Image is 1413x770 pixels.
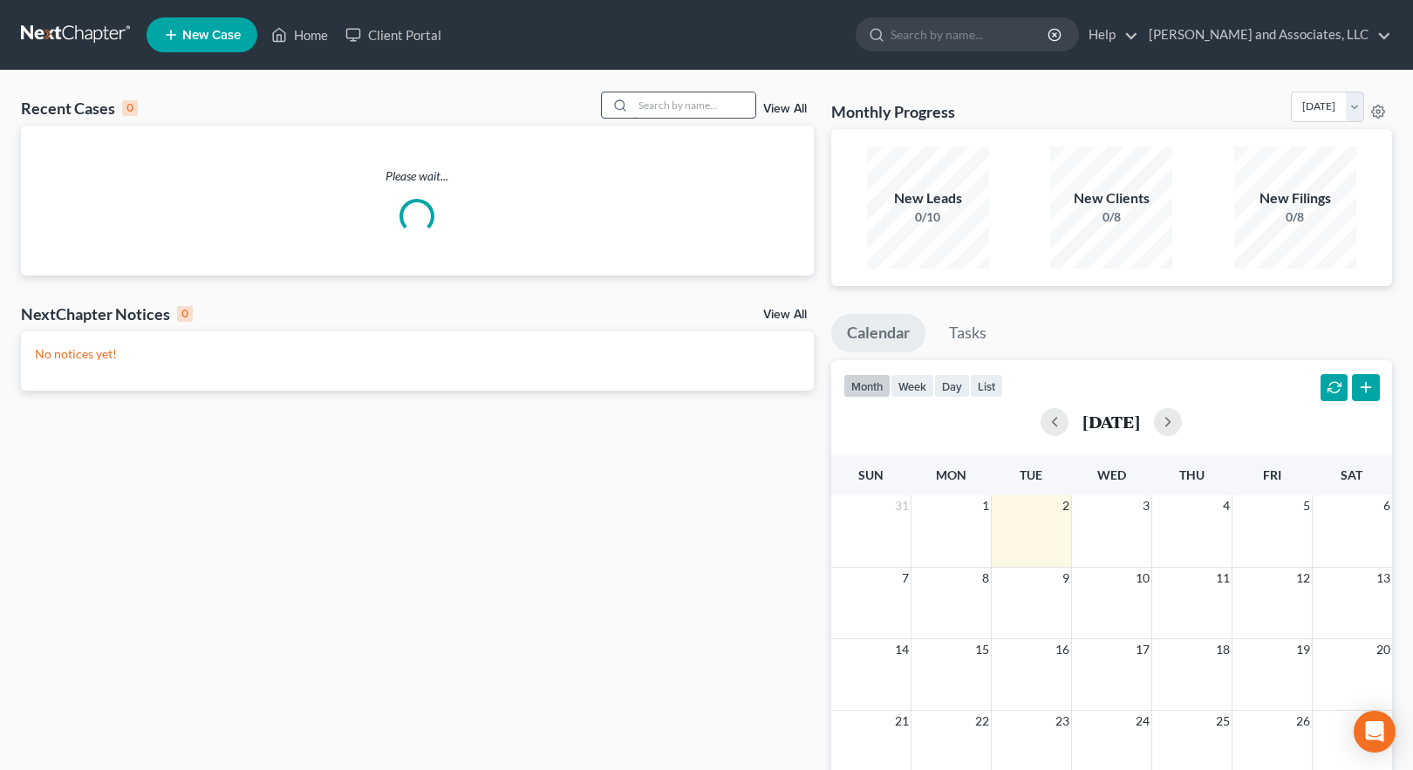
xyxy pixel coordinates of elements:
[1141,495,1151,516] span: 3
[763,309,807,321] a: View All
[35,345,800,363] p: No notices yet!
[980,495,991,516] span: 1
[1341,467,1362,482] span: Sat
[1294,711,1312,732] span: 26
[21,98,138,119] div: Recent Cases
[1097,467,1126,482] span: Wed
[1234,188,1356,208] div: New Filings
[1263,467,1281,482] span: Fri
[1375,639,1392,660] span: 20
[1214,639,1232,660] span: 18
[933,314,1002,352] a: Tasks
[1050,188,1172,208] div: New Clients
[1134,568,1151,589] span: 10
[1214,568,1232,589] span: 11
[831,314,925,352] a: Calendar
[1134,639,1151,660] span: 17
[1354,711,1396,753] div: Open Intercom Messenger
[633,92,755,118] input: Search by name...
[936,467,966,482] span: Mon
[1221,495,1232,516] span: 4
[1382,495,1392,516] span: 6
[177,306,193,322] div: 0
[934,374,970,398] button: day
[1061,495,1071,516] span: 2
[1214,711,1232,732] span: 25
[867,188,989,208] div: New Leads
[1050,208,1172,226] div: 0/8
[182,29,241,42] span: New Case
[970,374,1003,398] button: list
[858,467,884,482] span: Sun
[893,711,911,732] span: 21
[1054,711,1071,732] span: 23
[843,374,891,398] button: month
[21,303,193,324] div: NextChapter Notices
[1054,639,1071,660] span: 16
[893,495,911,516] span: 31
[763,103,807,115] a: View All
[900,568,911,589] span: 7
[831,101,955,122] h3: Monthly Progress
[980,568,991,589] span: 8
[263,19,337,51] a: Home
[1134,711,1151,732] span: 24
[891,18,1050,51] input: Search by name...
[867,208,989,226] div: 0/10
[1294,568,1312,589] span: 12
[337,19,450,51] a: Client Portal
[21,167,814,185] p: Please wait...
[1080,19,1138,51] a: Help
[893,639,911,660] span: 14
[1082,412,1140,431] h2: [DATE]
[1061,568,1071,589] span: 9
[1234,208,1356,226] div: 0/8
[1301,495,1312,516] span: 5
[1020,467,1042,482] span: Tue
[973,639,991,660] span: 15
[1294,639,1312,660] span: 19
[122,100,138,116] div: 0
[1375,568,1392,589] span: 13
[1140,19,1391,51] a: [PERSON_NAME] and Associates, LLC
[1179,467,1205,482] span: Thu
[973,711,991,732] span: 22
[891,374,934,398] button: week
